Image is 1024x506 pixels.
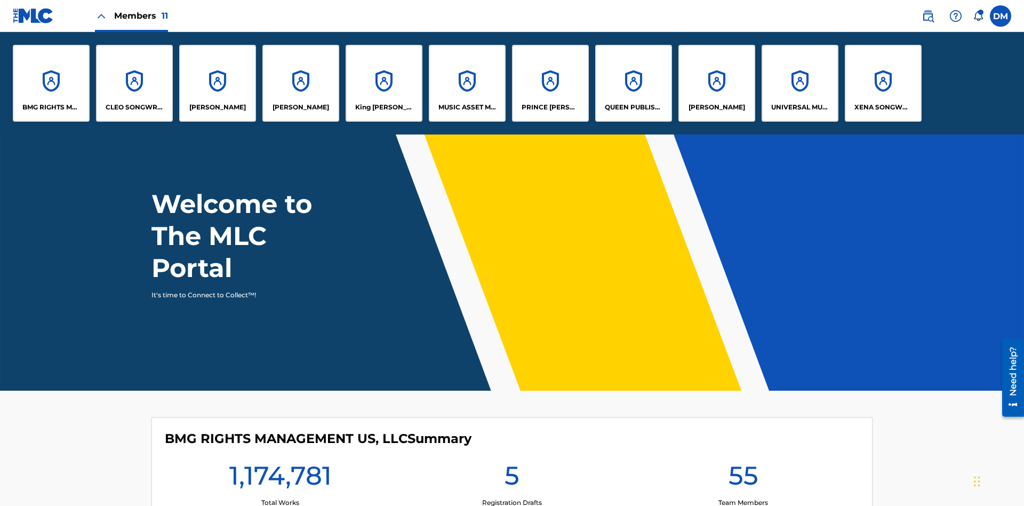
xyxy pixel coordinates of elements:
a: AccountsKing [PERSON_NAME] [346,45,422,122]
p: CLEO SONGWRITER [106,102,164,112]
a: AccountsCLEO SONGWRITER [96,45,173,122]
p: King McTesterson [355,102,413,112]
img: search [922,10,934,22]
h1: 55 [729,460,758,498]
h1: 1,174,781 [229,460,332,498]
iframe: Chat Widget [971,455,1024,506]
div: Drag [974,465,980,497]
a: AccountsUNIVERSAL MUSIC PUB GROUP [762,45,838,122]
a: Accounts[PERSON_NAME] [262,45,339,122]
p: RONALD MCTESTERSON [689,102,745,112]
p: MUSIC ASSET MANAGEMENT (MAM) [438,102,497,112]
p: It's time to Connect to Collect™! [151,290,337,300]
a: AccountsPRINCE [PERSON_NAME] [512,45,589,122]
div: Notifications [973,11,983,21]
div: Help [945,5,966,27]
div: User Menu [990,5,1011,27]
img: MLC Logo [13,8,54,23]
p: QUEEN PUBLISHA [605,102,663,112]
p: ELVIS COSTELLO [189,102,246,112]
h4: BMG RIGHTS MANAGEMENT US, LLC [165,431,471,447]
img: help [949,10,962,22]
p: BMG RIGHTS MANAGEMENT US, LLC [22,102,81,112]
img: Close [95,10,108,22]
a: Public Search [917,5,939,27]
a: AccountsQUEEN PUBLISHA [595,45,672,122]
a: AccountsXENA SONGWRITER [845,45,922,122]
a: AccountsMUSIC ASSET MANAGEMENT (MAM) [429,45,506,122]
a: AccountsBMG RIGHTS MANAGEMENT US, LLC [13,45,90,122]
p: EYAMA MCSINGER [273,102,329,112]
h1: 5 [505,460,519,498]
span: 11 [162,11,168,21]
p: XENA SONGWRITER [854,102,913,112]
h1: Welcome to The MLC Portal [151,188,351,284]
p: UNIVERSAL MUSIC PUB GROUP [771,102,829,112]
p: PRINCE MCTESTERSON [522,102,580,112]
iframe: Resource Center [994,335,1024,422]
span: Members [114,10,168,22]
a: Accounts[PERSON_NAME] [678,45,755,122]
a: Accounts[PERSON_NAME] [179,45,256,122]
